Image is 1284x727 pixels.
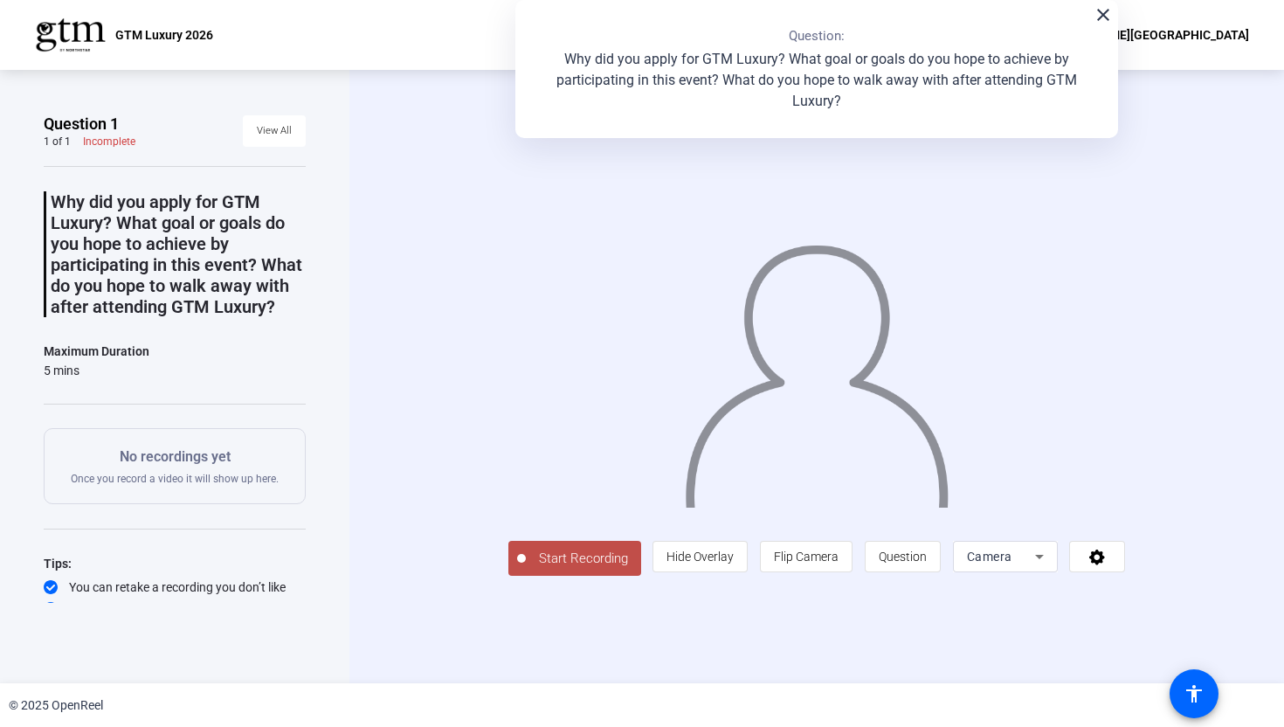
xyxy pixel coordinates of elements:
span: Hide Overlay [666,550,734,564]
span: Start Recording [526,549,641,569]
span: View All [257,118,292,144]
mat-icon: close [1093,4,1114,25]
p: Why did you apply for GTM Luxury? What goal or goals do you hope to achieve by participating in t... [51,191,306,317]
div: Once you record a video it will show up here. [71,447,279,486]
button: Question [865,541,941,572]
div: 5 mins [44,362,149,379]
mat-icon: accessibility [1184,683,1205,704]
span: Question 1 [44,114,119,135]
div: Incomplete [83,135,135,149]
div: Tips: [44,553,306,574]
p: Why did you apply for GTM Luxury? What goal or goals do you hope to achieve by participating in t... [533,49,1101,112]
button: Flip Camera [760,541,853,572]
div: Maximum Duration [44,341,149,362]
div: Pick a quiet and well-lit area to record [44,600,306,618]
img: overlay [683,229,950,507]
div: 1 of 1 [44,135,71,149]
span: Camera [967,550,1012,564]
div: © 2025 OpenReel [9,696,103,715]
button: Hide Overlay [652,541,748,572]
p: No recordings yet [71,447,279,467]
div: You can retake a recording you don’t like [44,578,306,596]
p: Question: [789,26,845,46]
button: Start Recording [508,541,641,576]
img: OpenReel logo [35,17,107,52]
span: Flip Camera [774,550,839,564]
p: GTM Luxury 2026 [115,24,213,45]
button: View All [243,115,306,147]
span: Question [879,550,927,564]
